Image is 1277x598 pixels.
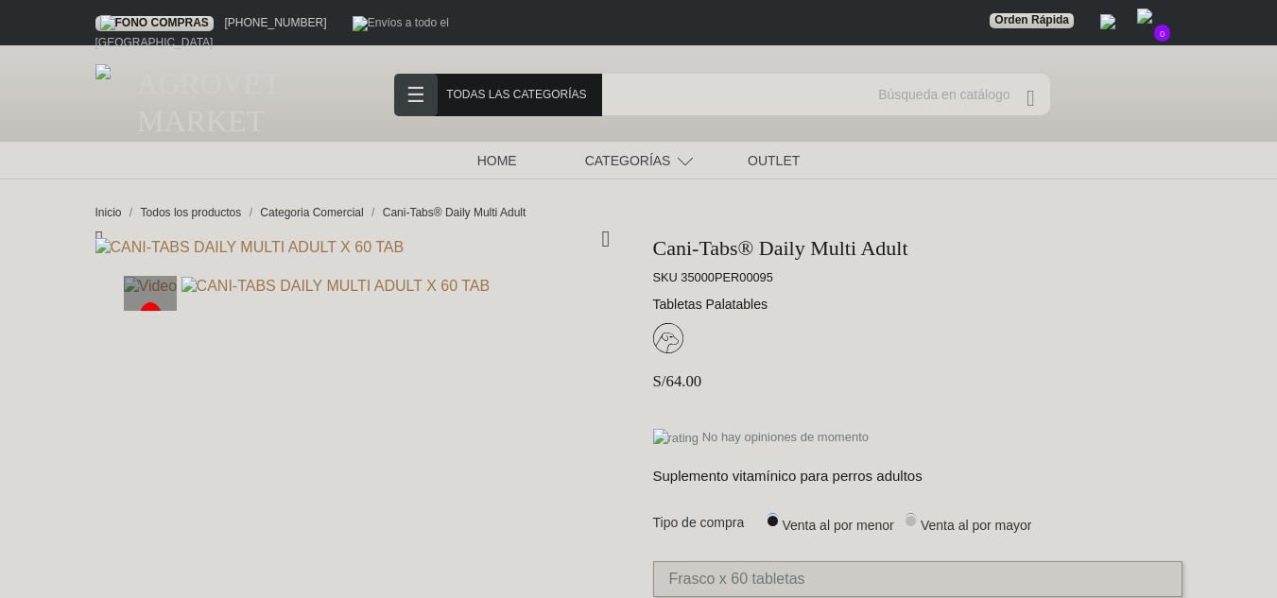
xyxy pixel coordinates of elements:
[653,467,1182,486] p: Suplemento vitamínico para perros adultos
[653,513,767,532] span: Tipo de compra
[260,206,367,219] a: Categoria Comercial
[455,74,1050,115] input: Buscar
[1014,86,1048,111] button: 
[432,74,602,115] button: ☰TODAS LAS CATEGORÍAS
[702,430,869,444] span: No hay opiniones de momento
[653,323,683,353] img: 26
[353,16,368,31] img: delivery-truck.svg
[394,74,438,116] span: ☰
[557,142,699,180] a: CATEGORÍAS
[782,518,893,533] span: Venta al por menor
[653,429,699,448] img: rating
[477,153,517,168] span: HOME
[1154,25,1171,42] span: 0
[1137,9,1152,24] img: shopping-bag.svg
[95,64,307,140] img: Agrovet Market
[653,372,702,390] span: S/64.00
[95,206,125,219] a: Inicio
[921,518,1032,533] span: Venta al por mayor
[95,16,214,31] a: FONO COMPRAS
[449,142,545,180] a: HOME
[653,295,1182,314] p: Tabletas Palatables
[95,237,405,257] a: CANI-TABS DAILY MULTI ADULT X 60 TAB
[383,206,526,219] a: Cani-Tabs® Daily Multi Adult
[1100,14,1115,29] img: user.svg
[181,277,491,296] img: CANI-TABS DAILY MULTI ADULT X 60 TAB
[748,153,800,168] span: OUTLET
[95,16,449,49] span: Envíos a todo el [GEOGRAPHIC_DATA]
[990,13,1074,28] a: Orden Rápida
[653,268,1182,287] p: SKU 35000PER00095
[260,206,363,219] span: Categoria Comercial
[141,206,242,219] span: Todos los productos
[653,237,1182,260] h1: Cani-Tabs® Daily Multi Adult
[1100,11,1122,26] a: Acceda a su cuenta de cliente
[585,153,671,168] span: CATEGORÍAS
[95,192,118,286] i: 
[225,16,327,29] a: [PHONE_NUMBER]
[141,206,245,219] a: Todos los productos
[719,142,828,180] a: OUTLET
[767,513,779,525] input: Venta al por menor
[602,192,625,286] i: 
[905,513,917,525] input: Venta al por mayor
[95,238,405,257] img: CANI-TABS DAILY MULTI ADULT X 60 TAB
[100,15,115,30] img: phone.svg
[1020,87,1043,110] i: 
